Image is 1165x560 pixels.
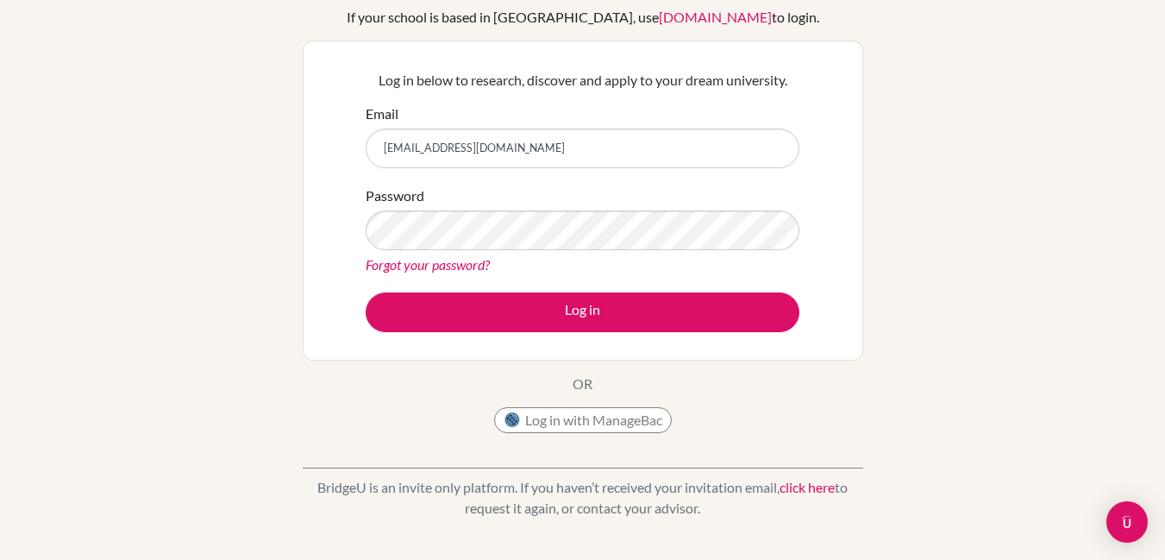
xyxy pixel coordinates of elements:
a: Forgot your password? [366,256,490,273]
a: [DOMAIN_NAME] [659,9,772,25]
button: Log in [366,293,799,332]
p: Log in below to research, discover and apply to your dream university. [366,70,799,91]
button: Log in with ManageBac [494,407,672,433]
p: OR [573,374,592,394]
label: Email [366,104,398,124]
a: click here [780,479,835,495]
div: Open Intercom Messenger [1106,501,1148,543]
p: BridgeU is an invite only platform. If you haven’t received your invitation email, to request it ... [303,477,863,519]
div: If your school is based in [GEOGRAPHIC_DATA], use to login. [347,7,819,28]
label: Password [366,186,424,206]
